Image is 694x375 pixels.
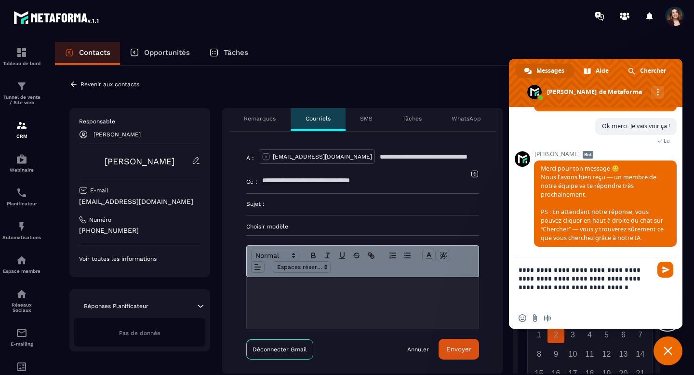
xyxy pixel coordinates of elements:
[2,247,41,281] a: automationsautomationsEspace membre
[2,94,41,105] p: Tunnel de vente / Site web
[89,216,111,224] p: Numéro
[13,9,100,26] img: logo
[407,346,429,353] a: Annuler
[581,346,598,362] div: 11
[79,118,200,125] p: Responsable
[2,134,41,139] p: CRM
[246,154,254,162] p: À :
[536,64,564,78] span: Messages
[16,80,27,92] img: formation
[2,201,41,206] p: Planificateur
[2,214,41,247] a: automationsautomationsAutomatisations
[2,302,41,313] p: Réseaux Sociaux
[519,257,654,308] textarea: Entrez votre message...
[564,346,581,362] div: 10
[246,178,257,186] p: Cc :
[2,341,41,347] p: E-mailing
[16,221,27,232] img: automations
[2,40,41,73] a: formationformationTableau de bord
[2,235,41,240] p: Automatisations
[439,339,479,360] button: Envoyer
[79,226,200,235] p: [PHONE_NUMBER]
[120,42,200,65] a: Opportunités
[664,137,670,144] span: Lu
[144,48,190,57] p: Opportunités
[105,156,174,166] a: [PERSON_NAME]
[224,48,248,57] p: Tâches
[2,268,41,274] p: Espace membre
[16,254,27,266] img: automations
[2,180,41,214] a: schedulerschedulerPlanificateur
[246,200,265,208] p: Sujet :
[654,336,682,365] a: Fermer le chat
[596,64,609,78] span: Aide
[79,255,200,263] p: Voir toutes les informations
[80,81,139,88] p: Revenir aux contacts
[452,115,481,122] p: WhatsApp
[16,327,27,339] img: email
[534,151,677,158] span: [PERSON_NAME]
[402,115,422,122] p: Tâches
[246,223,479,230] p: Choisir modèle
[119,330,160,336] span: Pas de donnée
[615,346,632,362] div: 13
[547,346,564,362] div: 9
[79,48,110,57] p: Contacts
[632,346,649,362] div: 14
[79,197,200,206] p: [EMAIL_ADDRESS][DOMAIN_NAME]
[575,64,618,78] a: Aide
[16,288,27,300] img: social-network
[16,47,27,58] img: formation
[16,187,27,199] img: scheduler
[2,281,41,320] a: social-networksocial-networkRéseaux Sociaux
[583,151,593,159] span: Bot
[2,112,41,146] a: formationformationCRM
[531,346,547,362] div: 8
[657,262,673,278] span: Envoyer
[531,326,547,343] div: 1
[2,167,41,173] p: Webinaire
[2,61,41,66] p: Tableau de bord
[16,120,27,131] img: formation
[541,164,664,242] span: Merci pour ton message 😊 Nous l’avons bien reçu — un membre de notre équipe va te répondre très p...
[244,115,276,122] p: Remarques
[84,302,148,310] p: Réponses Planificateur
[55,42,120,65] a: Contacts
[16,153,27,165] img: automations
[16,361,27,373] img: accountant
[619,64,676,78] a: Chercher
[2,146,41,180] a: automationsautomationsWebinaire
[519,314,526,322] span: Insérer un emoji
[306,115,331,122] p: Courriels
[516,64,574,78] a: Messages
[360,115,373,122] p: SMS
[93,131,141,138] p: [PERSON_NAME]
[544,314,551,322] span: Message audio
[598,346,615,362] div: 12
[564,326,581,343] div: 3
[581,326,598,343] div: 4
[531,314,539,322] span: Envoyer un fichier
[2,320,41,354] a: emailemailE-mailing
[547,326,564,343] div: 2
[602,122,670,130] span: Ok merci. Je vais voir ça !
[615,326,632,343] div: 6
[2,73,41,112] a: formationformationTunnel de vente / Site web
[200,42,258,65] a: Tâches
[273,153,372,161] p: [EMAIL_ADDRESS][DOMAIN_NAME]
[632,326,649,343] div: 7
[598,326,615,343] div: 5
[90,187,108,194] p: E-mail
[246,339,313,360] a: Déconnecter Gmail
[640,64,666,78] span: Chercher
